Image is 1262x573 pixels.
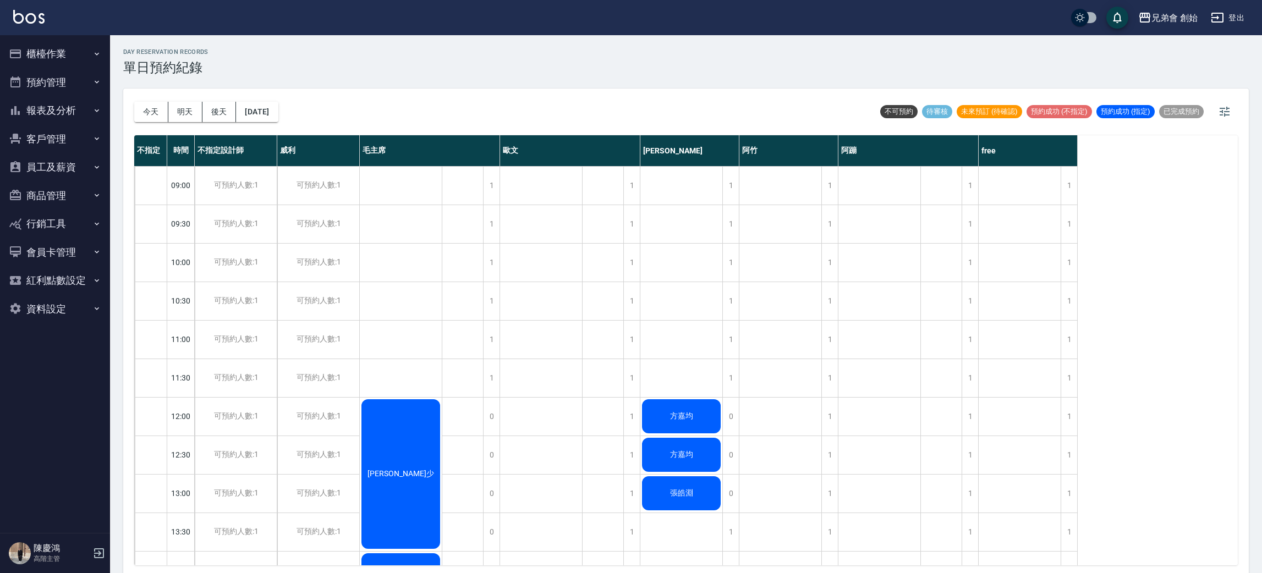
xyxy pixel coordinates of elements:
[722,282,739,320] div: 1
[195,321,277,359] div: 可預約人數:1
[623,398,640,436] div: 1
[821,321,838,359] div: 1
[123,48,208,56] h2: day Reservation records
[277,167,359,205] div: 可預約人數:1
[1061,359,1077,397] div: 1
[821,359,838,397] div: 1
[722,244,739,282] div: 1
[1061,167,1077,205] div: 1
[962,359,978,397] div: 1
[623,205,640,243] div: 1
[962,513,978,551] div: 1
[202,102,237,122] button: 後天
[123,60,208,75] h3: 單日預約紀錄
[821,167,838,205] div: 1
[962,398,978,436] div: 1
[9,542,31,564] img: Person
[668,450,695,460] span: 方嘉均
[134,102,168,122] button: 今天
[483,321,500,359] div: 1
[1151,11,1198,25] div: 兄弟會 創始
[34,543,90,554] h5: 陳慶鴻
[739,135,838,166] div: 阿竹
[167,243,195,282] div: 10:00
[483,282,500,320] div: 1
[640,135,739,166] div: [PERSON_NAME]
[962,321,978,359] div: 1
[195,513,277,551] div: 可預約人數:1
[1106,7,1128,29] button: save
[277,398,359,436] div: 可預約人數:1
[722,205,739,243] div: 1
[821,398,838,436] div: 1
[1134,7,1202,29] button: 兄弟會 創始
[483,475,500,513] div: 0
[167,166,195,205] div: 09:00
[623,282,640,320] div: 1
[821,205,838,243] div: 1
[962,282,978,320] div: 1
[4,238,106,267] button: 會員卡管理
[277,321,359,359] div: 可預約人數:1
[277,513,359,551] div: 可預約人數:1
[623,244,640,282] div: 1
[195,135,277,166] div: 不指定設計師
[167,436,195,474] div: 12:30
[4,266,106,295] button: 紅利點數設定
[722,398,739,436] div: 0
[195,398,277,436] div: 可預約人數:1
[668,488,695,498] span: 張皓淵
[957,107,1022,117] span: 未來預訂 (待確認)
[195,359,277,397] div: 可預約人數:1
[195,436,277,474] div: 可預約人數:1
[623,321,640,359] div: 1
[277,475,359,513] div: 可預約人數:1
[167,397,195,436] div: 12:00
[962,436,978,474] div: 1
[167,320,195,359] div: 11:00
[623,167,640,205] div: 1
[168,102,202,122] button: 明天
[962,244,978,282] div: 1
[500,135,640,166] div: 歐文
[483,513,500,551] div: 0
[195,475,277,513] div: 可預約人數:1
[167,135,195,166] div: 時間
[668,411,695,421] span: 方嘉均
[483,205,500,243] div: 1
[277,205,359,243] div: 可預約人數:1
[4,210,106,238] button: 行銷工具
[1061,475,1077,513] div: 1
[277,244,359,282] div: 可預約人數:1
[4,181,106,210] button: 商品管理
[360,135,500,166] div: 毛主席
[962,205,978,243] div: 1
[1061,321,1077,359] div: 1
[722,513,739,551] div: 1
[1061,282,1077,320] div: 1
[277,359,359,397] div: 可預約人數:1
[821,513,838,551] div: 1
[483,244,500,282] div: 1
[167,474,195,513] div: 13:00
[962,167,978,205] div: 1
[277,436,359,474] div: 可預約人數:1
[483,436,500,474] div: 0
[236,102,278,122] button: [DATE]
[483,359,500,397] div: 1
[195,244,277,282] div: 可預約人數:1
[922,107,952,117] span: 待審核
[277,135,360,166] div: 威利
[167,205,195,243] div: 09:30
[623,475,640,513] div: 1
[722,321,739,359] div: 1
[167,359,195,397] div: 11:30
[1061,244,1077,282] div: 1
[979,135,1078,166] div: free
[821,475,838,513] div: 1
[722,167,739,205] div: 1
[880,107,918,117] span: 不可預約
[1027,107,1092,117] span: 預約成功 (不指定)
[821,436,838,474] div: 1
[623,436,640,474] div: 1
